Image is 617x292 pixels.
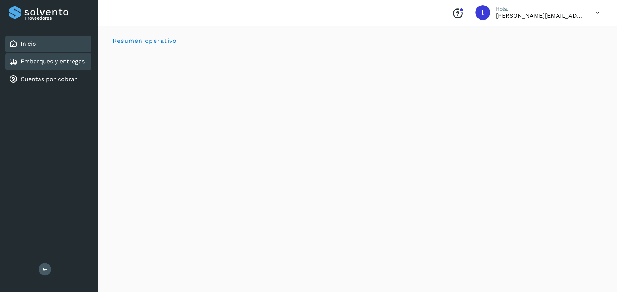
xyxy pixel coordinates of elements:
div: Embarques y entregas [5,53,91,70]
p: Proveedores [25,15,88,21]
p: Hola, [496,6,584,12]
p: lorena.rojo@serviciosatc.com.mx [496,12,584,19]
div: Inicio [5,36,91,52]
div: Cuentas por cobrar [5,71,91,87]
a: Cuentas por cobrar [21,76,77,83]
a: Embarques y entregas [21,58,85,65]
a: Inicio [21,40,36,47]
span: Resumen operativo [112,37,177,44]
